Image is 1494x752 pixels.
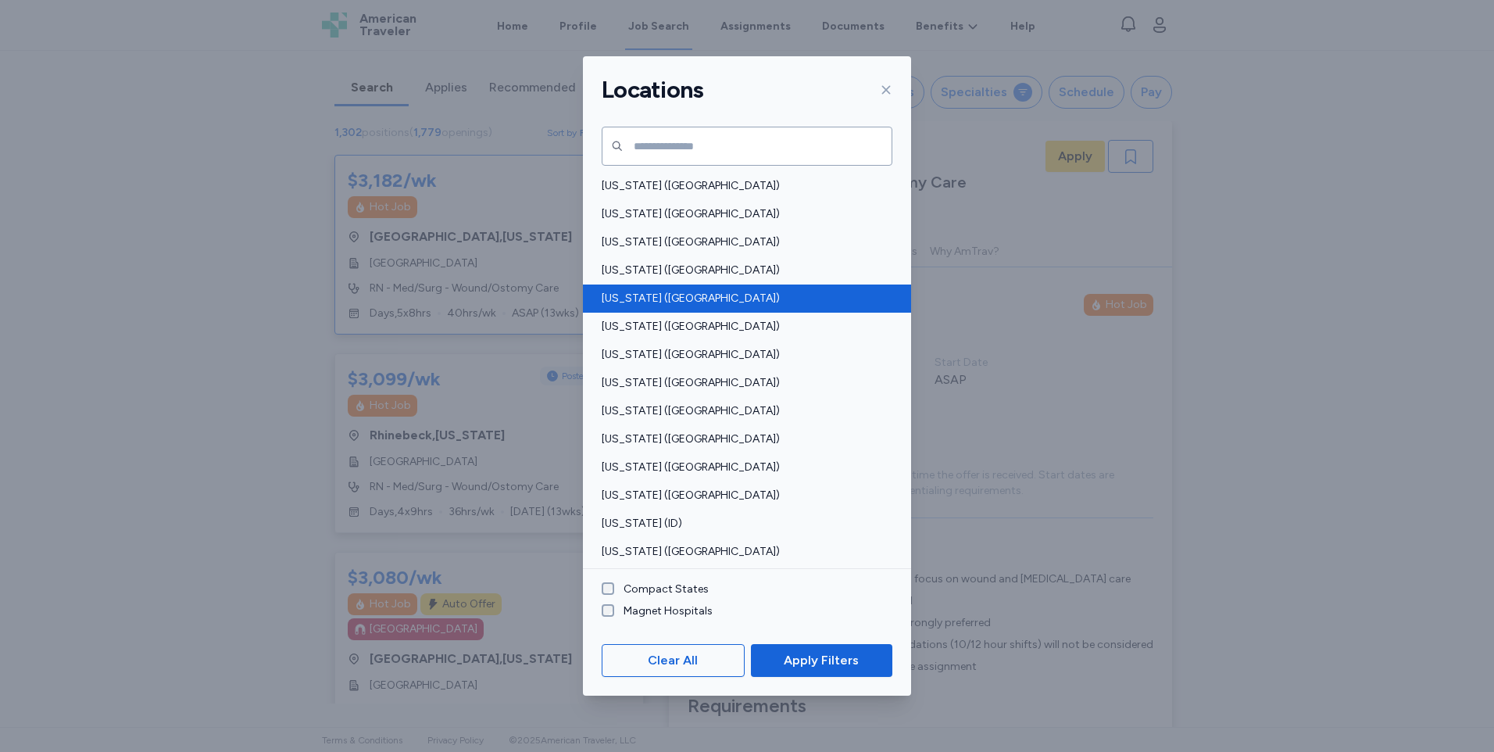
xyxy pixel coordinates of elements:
span: [US_STATE] ([GEOGRAPHIC_DATA]) [602,206,883,222]
button: Apply Filters [751,644,892,677]
span: [US_STATE] ([GEOGRAPHIC_DATA]) [602,375,883,391]
span: Clear All [648,651,698,670]
span: [US_STATE] ([GEOGRAPHIC_DATA]) [602,291,883,306]
span: [US_STATE] ([GEOGRAPHIC_DATA]) [602,319,883,335]
span: [US_STATE] ([GEOGRAPHIC_DATA]) [602,263,883,278]
button: Clear All [602,644,745,677]
span: [US_STATE] ([GEOGRAPHIC_DATA]) [602,460,883,475]
span: [US_STATE] ([GEOGRAPHIC_DATA]) [602,235,883,250]
label: Compact States [614,582,709,597]
span: [US_STATE] ([GEOGRAPHIC_DATA]) [602,432,883,447]
span: [US_STATE] ([GEOGRAPHIC_DATA]) [602,488,883,503]
span: [US_STATE] (ID) [602,516,883,532]
span: [US_STATE] ([GEOGRAPHIC_DATA]) [602,347,883,363]
span: [US_STATE] ([GEOGRAPHIC_DATA]) [602,544,883,560]
h1: Locations [602,75,703,105]
label: Magnet Hospitals [614,603,713,619]
span: [US_STATE] ([GEOGRAPHIC_DATA]) [602,178,883,194]
span: [US_STATE] ([GEOGRAPHIC_DATA]) [602,403,883,419]
span: Apply Filters [784,651,859,670]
